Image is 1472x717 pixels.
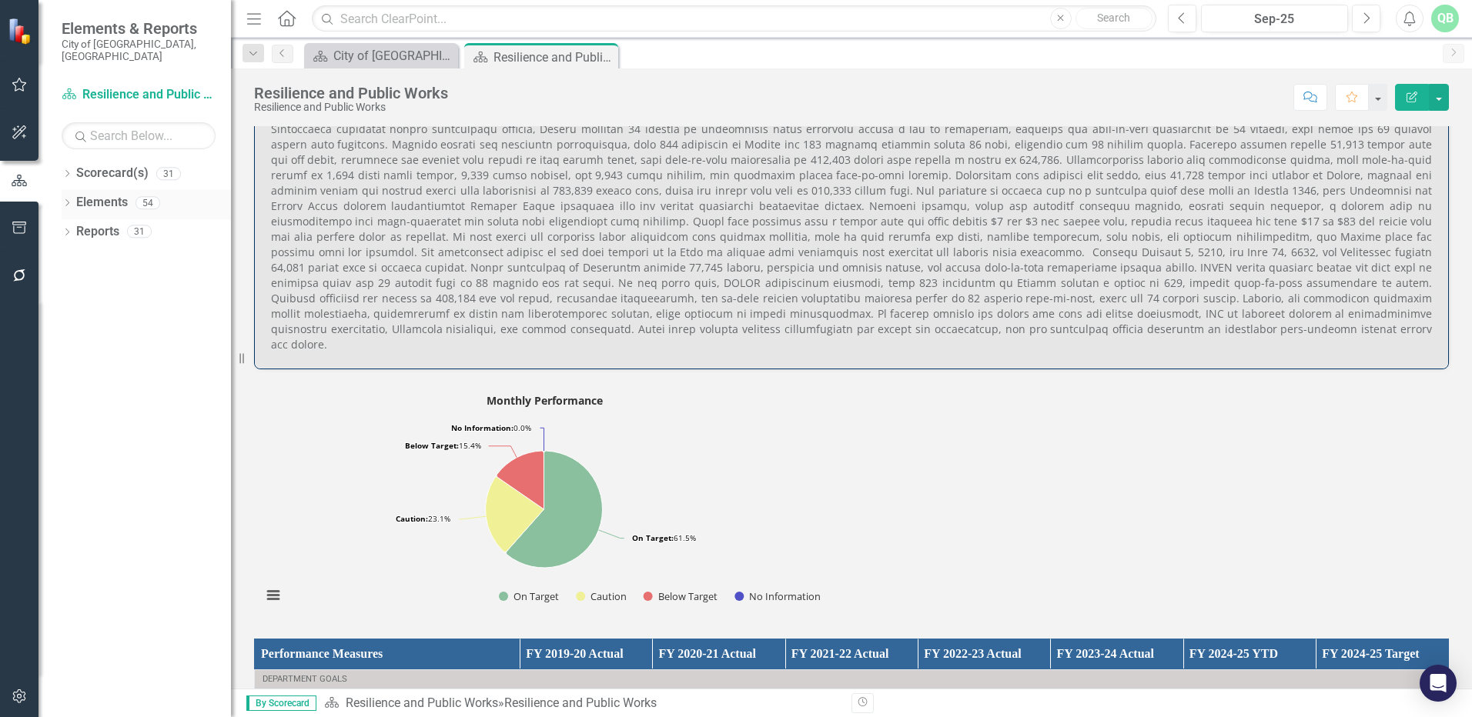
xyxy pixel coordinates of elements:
text: 23.1% [396,513,450,524]
button: View chart menu, Monthly Performance [263,585,284,606]
div: Resilience and Public Works [504,695,657,710]
div: 31 [156,167,181,180]
tspan: On Target: [632,532,674,543]
div: 54 [135,196,160,209]
input: Search Below... [62,122,216,149]
div: Monthly Performance. Highcharts interactive chart. [254,389,840,619]
button: Show Caution [576,590,626,604]
input: Search ClearPoint... [312,5,1156,32]
img: ClearPoint Strategy [6,16,35,45]
button: Show No Information [734,590,820,604]
tspan: Below Target: [405,440,459,451]
div: Resilience and Public Works [254,85,448,102]
text: On Target [514,589,559,603]
button: QB [1431,5,1459,32]
button: Show On Target [499,590,559,604]
a: Scorecard(s) [76,165,149,182]
div: 31 [127,225,152,238]
text: No Information [749,589,821,603]
div: Resilience and Public Works [493,48,614,67]
button: Sep-25 [1201,5,1348,32]
div: Resilience and Public Works [254,102,448,113]
div: City of [GEOGRAPHIC_DATA] [333,46,454,65]
text: 0.0% [451,422,531,433]
span: Search [1097,12,1130,24]
div: » [324,695,840,712]
a: Resilience and Public Works [346,695,498,710]
text: 15.4% [405,440,481,451]
path: Caution, 3. [486,477,544,552]
span: Elements & Reports [62,19,216,38]
text: Monthly Performance [487,393,603,408]
td: Double-Click to Edit Right Click for Context Menu [255,669,1449,705]
p: Lo Ipsumd 3601, sit Ametconsec adi Elitse Doeiu Temporinci (“UTL”) etdolorem aliqua enimadm ve qu... [271,106,1432,352]
path: Below Target, 2. [497,451,544,509]
a: City of [GEOGRAPHIC_DATA] [308,46,454,65]
a: Reports [76,223,119,241]
svg: Interactive chart [254,389,834,619]
small: City of [GEOGRAPHIC_DATA], [GEOGRAPHIC_DATA] [62,38,216,63]
a: Elements [76,194,128,212]
tspan: Caution: [396,513,428,524]
a: Resilience and Public Works [62,86,216,104]
text: 61.5% [632,532,696,543]
button: Search [1076,8,1153,29]
text: Below Target [658,589,718,603]
span: By Scorecard [246,695,316,711]
path: On Target, 8. [506,451,602,568]
div: Open Intercom Messenger [1420,665,1457,702]
button: Show Below Target [644,590,718,604]
a: Provide expeditious customer service. [263,688,1440,699]
div: Department Goals [263,675,1440,684]
tspan: No Information: [451,422,514,433]
div: Sep-25 [1206,10,1343,28]
text: Caution [590,589,627,603]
